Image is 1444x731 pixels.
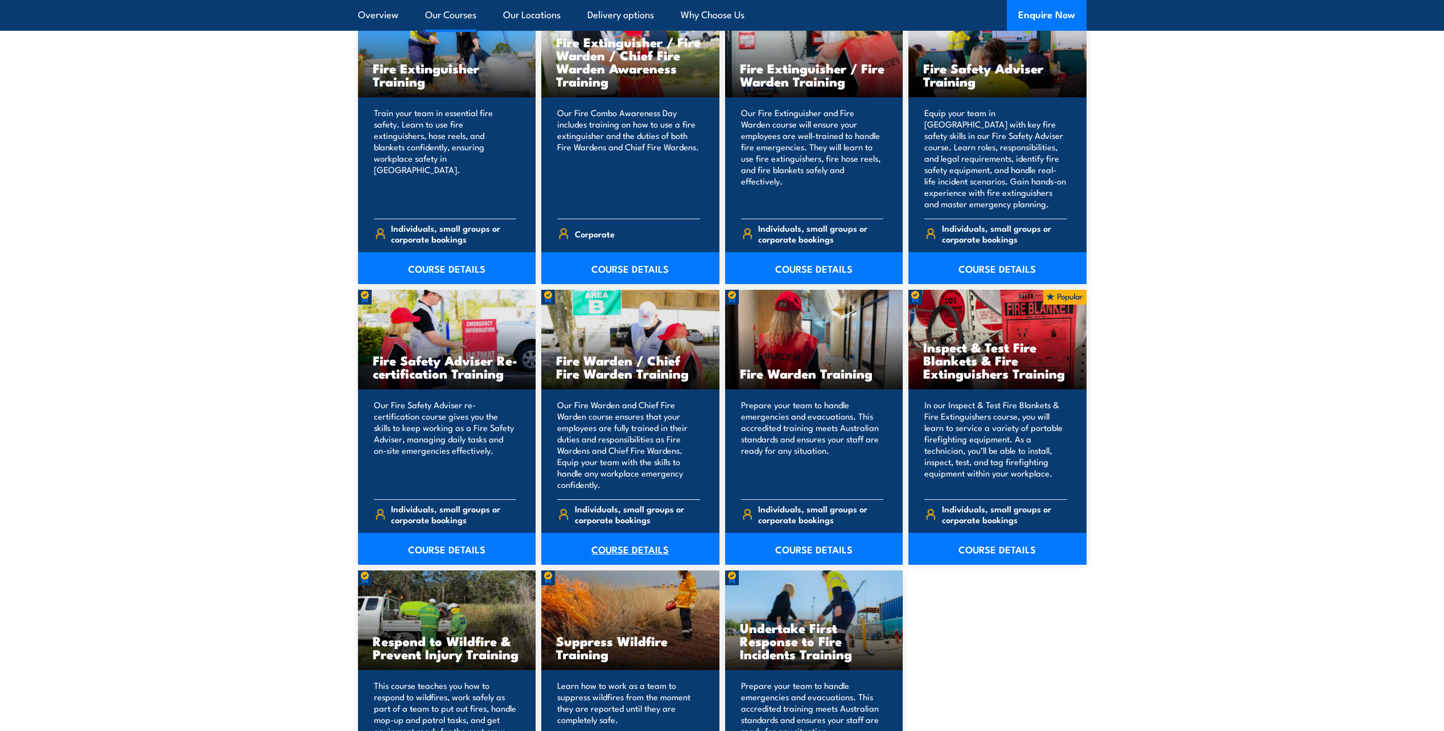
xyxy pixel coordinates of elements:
a: COURSE DETAILS [541,533,719,565]
a: COURSE DETAILS [908,533,1087,565]
span: Individuals, small groups or corporate bookings [391,223,516,244]
span: Corporate [575,225,615,243]
h3: Fire Warden / Chief Fire Warden Training [556,354,705,380]
span: Individuals, small groups or corporate bookings [942,503,1067,525]
p: Our Fire Extinguisher and Fire Warden course will ensure your employees are well-trained to handl... [741,107,884,210]
a: COURSE DETAILS [358,533,536,565]
p: Equip your team in [GEOGRAPHIC_DATA] with key fire safety skills in our Fire Safety Adviser cours... [924,107,1067,210]
p: Our Fire Safety Adviser re-certification course gives you the skills to keep working as a Fire Sa... [374,399,517,490]
h3: Respond to Wildfire & Prevent Injury Training [373,634,521,660]
a: COURSE DETAILS [725,252,903,284]
a: COURSE DETAILS [541,252,719,284]
span: Individuals, small groups or corporate bookings [758,503,883,525]
h3: Fire Warden Training [740,367,888,380]
a: COURSE DETAILS [725,533,903,565]
p: In our Inspect & Test Fire Blankets & Fire Extinguishers course, you will learn to service a vari... [924,399,1067,490]
span: Individuals, small groups or corporate bookings [391,503,516,525]
p: Our Fire Warden and Chief Fire Warden course ensures that your employees are fully trained in the... [557,399,700,490]
h3: Fire Safety Adviser Re-certification Training [373,354,521,380]
p: Train your team in essential fire safety. Learn to use fire extinguishers, hose reels, and blanke... [374,107,517,210]
h3: Undertake First Response to Fire Incidents Training [740,621,888,660]
h3: Suppress Wildfire Training [556,634,705,660]
h3: Fire Extinguisher / Fire Warden / Chief Fire Warden Awareness Training [556,35,705,88]
h3: Inspect & Test Fire Blankets & Fire Extinguishers Training [923,340,1072,380]
h3: Fire Extinguisher Training [373,61,521,88]
a: COURSE DETAILS [908,252,1087,284]
a: COURSE DETAILS [358,252,536,284]
span: Individuals, small groups or corporate bookings [575,503,700,525]
h3: Fire Extinguisher / Fire Warden Training [740,61,888,88]
span: Individuals, small groups or corporate bookings [758,223,883,244]
h3: Fire Safety Adviser Training [923,61,1072,88]
p: Prepare your team to handle emergencies and evacuations. This accredited training meets Australia... [741,399,884,490]
span: Individuals, small groups or corporate bookings [942,223,1067,244]
p: Our Fire Combo Awareness Day includes training on how to use a fire extinguisher and the duties o... [557,107,700,210]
